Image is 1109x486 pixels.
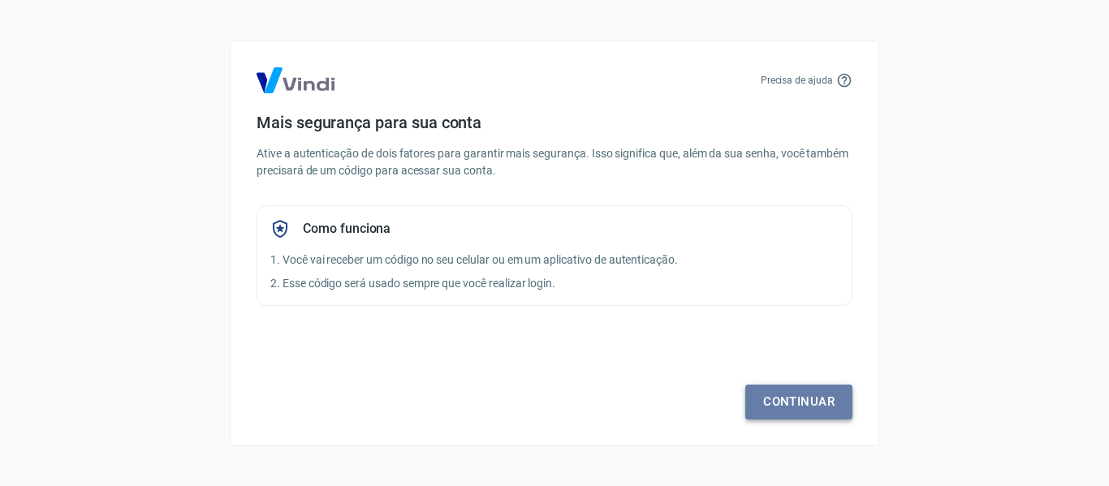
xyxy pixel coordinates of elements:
p: 1. Você vai receber um código no seu celular ou em um aplicativo de autenticação. [270,252,839,269]
a: Continuar [745,385,852,419]
p: 2. Esse código será usado sempre que você realizar login. [270,275,839,292]
img: Logo Vind [257,67,334,93]
p: Ative a autenticação de dois fatores para garantir mais segurança. Isso significa que, além da su... [257,145,852,179]
h4: Mais segurança para sua conta [257,113,852,132]
p: Precisa de ajuda [761,73,833,88]
h5: Como funciona [303,221,391,237]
